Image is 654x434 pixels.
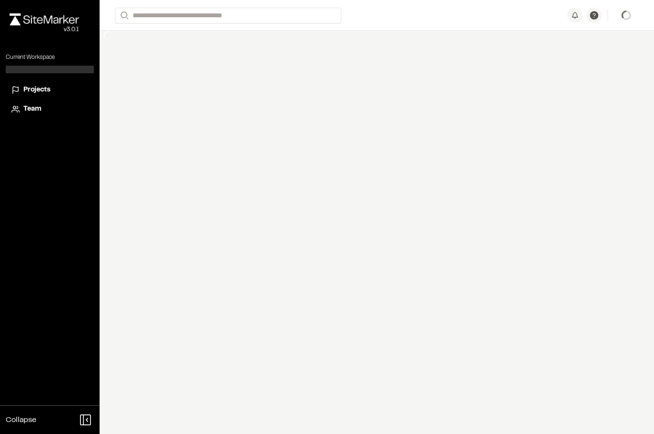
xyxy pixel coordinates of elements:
[23,104,41,114] span: Team
[23,85,50,95] span: Projects
[11,104,88,114] a: Team
[6,414,36,426] span: Collapse
[11,85,88,95] a: Projects
[6,53,94,62] p: Current Workspace
[10,13,79,25] img: rebrand.png
[115,8,132,23] button: Search
[10,25,79,34] div: Oh geez...please don't...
